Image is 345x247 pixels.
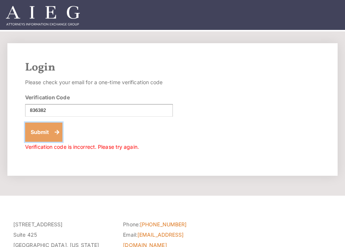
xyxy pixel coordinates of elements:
[25,77,173,88] p: Please check your email for a one-time verification code
[25,123,62,142] button: Submit
[123,219,222,230] li: Phone:
[25,93,70,101] label: Verification Code
[6,6,80,25] img: Attorneys Information Exchange Group
[140,221,187,227] a: [PHONE_NUMBER]
[25,144,139,150] span: Verification code is incorrect. Please try again.
[25,61,320,74] h2: Login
